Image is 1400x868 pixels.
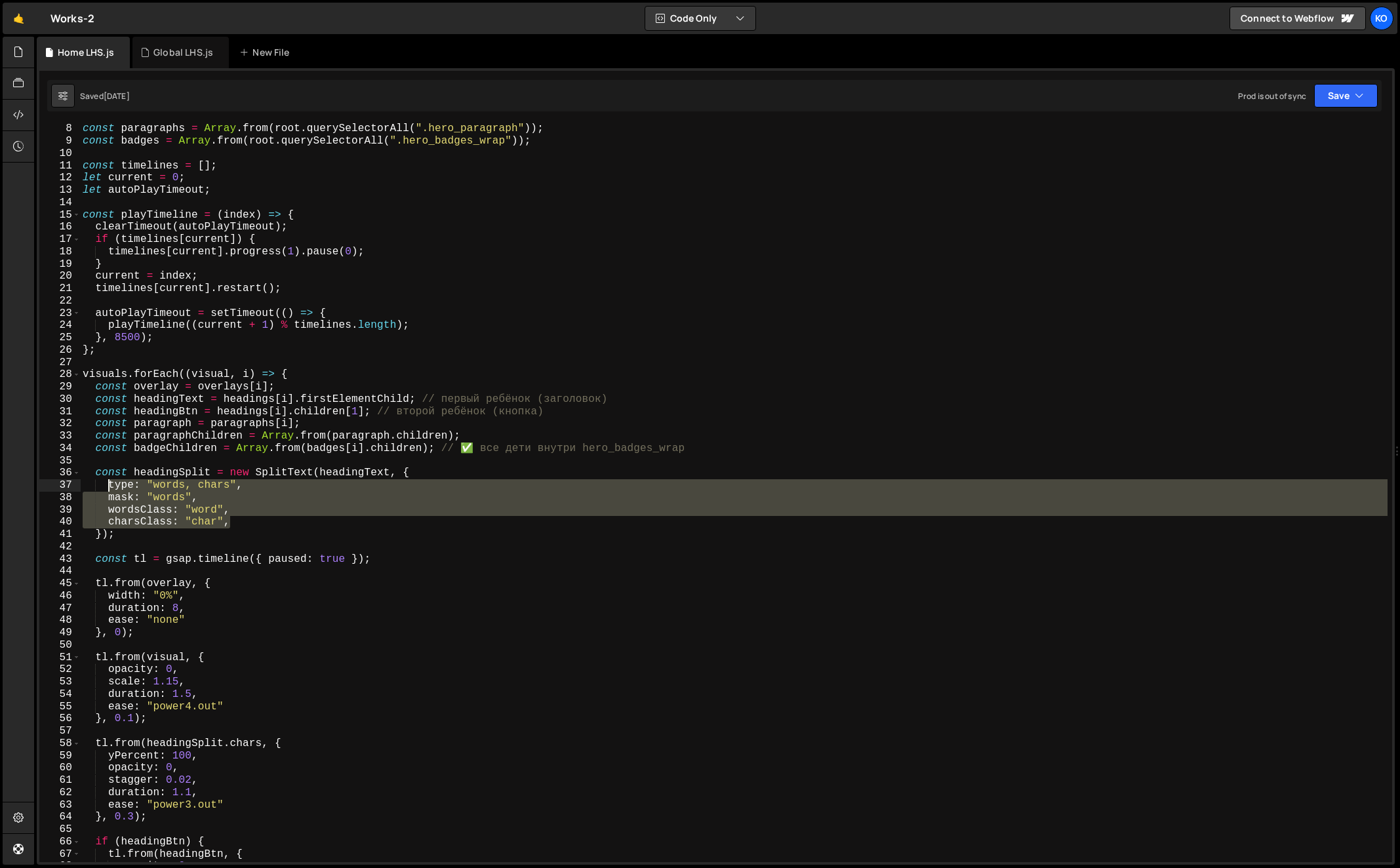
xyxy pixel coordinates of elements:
div: 19 [39,258,81,271]
div: 28 [39,368,81,381]
div: 63 [39,799,81,812]
div: 57 [39,725,81,738]
div: 15 [39,209,81,222]
div: 67 [39,848,81,861]
div: 46 [39,590,81,602]
div: New File [239,46,294,59]
div: 35 [39,455,81,467]
div: Saved [80,90,130,102]
div: Works-2 [50,10,94,26]
div: 49 [39,627,81,639]
div: 59 [39,750,81,762]
div: 32 [39,418,81,430]
div: 62 [39,787,81,799]
div: 20 [39,270,81,283]
button: Save [1314,84,1378,108]
a: Connect to Webflow [1230,7,1366,30]
div: 29 [39,381,81,393]
div: Prod is out of sync [1238,90,1306,102]
div: 22 [39,295,81,307]
div: 51 [39,652,81,664]
div: 56 [39,713,81,725]
div: 10 [39,148,81,160]
div: 14 [39,197,81,209]
div: 26 [39,344,81,357]
div: 48 [39,614,81,627]
div: 37 [39,479,81,492]
div: 16 [39,221,81,233]
div: 17 [39,233,81,246]
div: 13 [39,184,81,197]
a: 🤙 [3,3,35,34]
div: 23 [39,307,81,320]
div: 61 [39,774,81,787]
div: Home LHS.js [58,46,114,59]
div: 52 [39,663,81,676]
div: 11 [39,160,81,172]
div: 60 [39,762,81,774]
div: 47 [39,602,81,615]
button: Code Only [645,7,755,30]
div: 42 [39,541,81,553]
div: 40 [39,516,81,528]
div: 45 [39,578,81,590]
div: 44 [39,565,81,578]
div: 21 [39,283,81,295]
div: 55 [39,701,81,713]
div: 34 [39,443,81,455]
div: 18 [39,246,81,258]
div: 65 [39,823,81,836]
div: 24 [39,319,81,332]
div: 50 [39,639,81,652]
div: 39 [39,504,81,517]
div: 30 [39,393,81,406]
div: 8 [39,123,81,135]
div: [DATE] [104,90,130,102]
div: 53 [39,676,81,688]
div: 12 [39,172,81,184]
div: 54 [39,688,81,701]
div: 38 [39,492,81,504]
div: 9 [39,135,81,148]
div: 58 [39,738,81,750]
div: 36 [39,467,81,479]
div: 43 [39,553,81,566]
a: Ko [1370,7,1393,30]
div: 33 [39,430,81,443]
div: 31 [39,406,81,418]
div: 27 [39,357,81,369]
div: 41 [39,528,81,541]
div: Global LHS.js [153,46,213,59]
div: 64 [39,811,81,823]
div: 66 [39,836,81,848]
div: 25 [39,332,81,344]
